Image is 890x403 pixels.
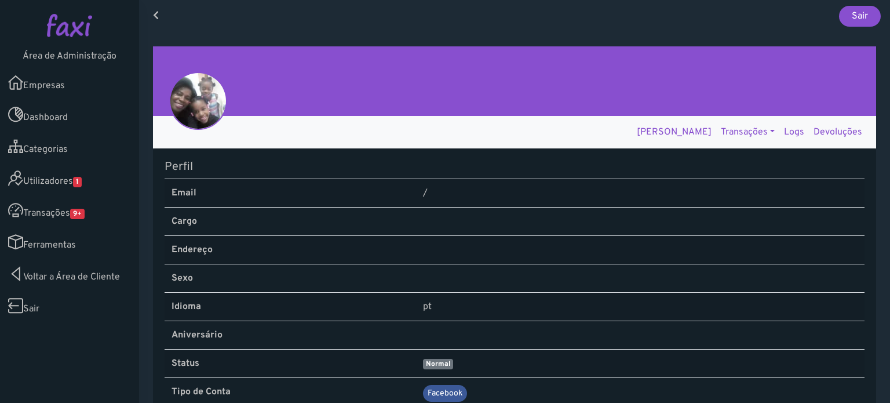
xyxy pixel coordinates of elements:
td: pt [416,293,865,321]
th: Sexo [165,264,416,293]
h5: Perfil [165,160,865,174]
th: Email [165,179,416,208]
td: / [416,179,865,208]
span: Normal [423,359,453,369]
th: Cargo [165,208,416,236]
th: Endereço [165,236,416,264]
span: Facebook [423,385,467,402]
a: [PERSON_NAME] [632,121,716,144]
a: Logs [779,121,809,144]
a: Devoluções [809,121,867,144]
span: 9+ [70,209,85,219]
a: Transações [716,121,779,144]
span: 1 [73,177,82,187]
a: Sair [839,6,881,27]
th: Idioma [165,293,416,321]
th: Aniversário [165,321,416,350]
th: Status [165,350,416,378]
